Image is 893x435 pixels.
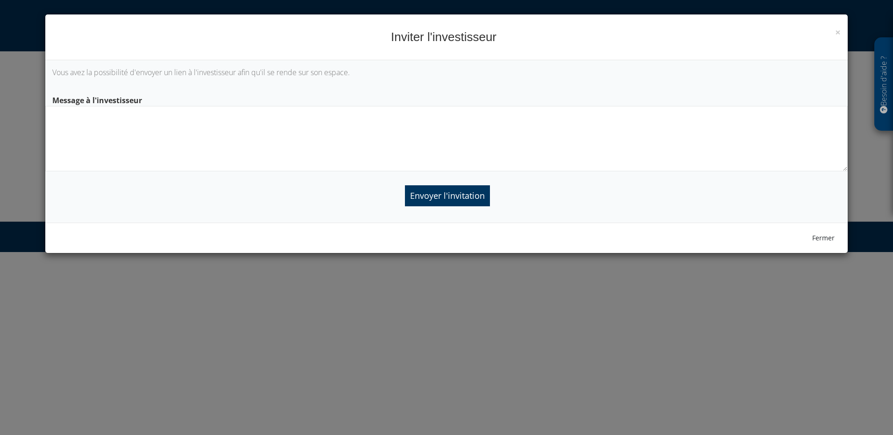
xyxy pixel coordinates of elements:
[52,28,841,46] h4: Inviter l'investisseur
[45,92,848,106] label: Message à l'investisseur
[52,67,841,78] p: Vous avez la possibilité d'envoyer un lien à l'investisseur afin qu'il se rende sur son espace.
[835,26,841,39] span: ×
[405,185,490,206] input: Envoyer l'invitation
[806,230,841,246] button: Fermer
[879,42,889,126] p: Besoin d'aide ?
